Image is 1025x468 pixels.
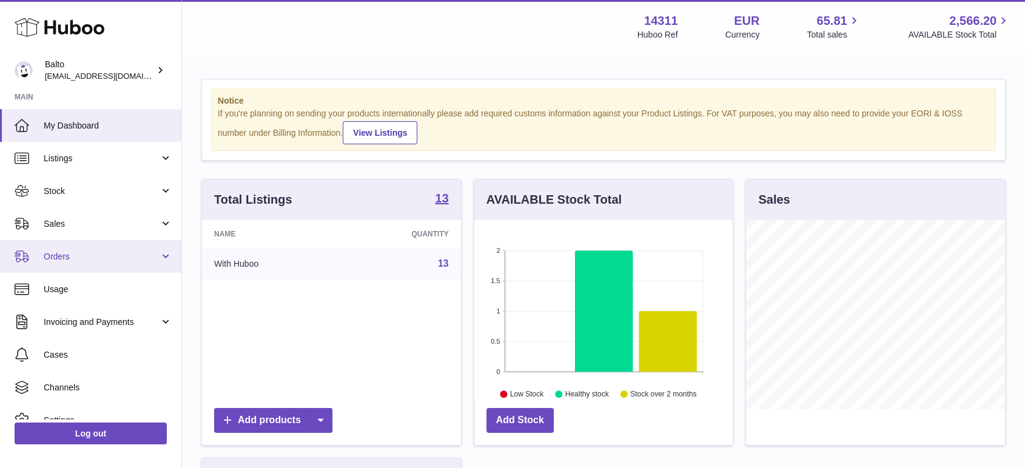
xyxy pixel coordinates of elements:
[202,220,338,248] th: Name
[486,408,554,433] a: Add Stock
[44,284,172,295] span: Usage
[338,220,461,248] th: Quantity
[218,108,989,144] div: If you're planning on sending your products internationally please add required customs informati...
[202,248,338,279] td: With Huboo
[637,29,678,41] div: Huboo Ref
[807,13,861,41] a: 65.81 Total sales
[45,59,154,82] div: Balto
[44,316,160,328] span: Invoicing and Payments
[218,95,989,107] strong: Notice
[630,390,696,398] text: Stock over 2 months
[214,408,332,433] a: Add products
[644,13,678,29] strong: 14311
[491,277,500,284] text: 1.5
[44,186,160,197] span: Stock
[486,192,622,208] h3: AVAILABLE Stock Total
[44,382,172,393] span: Channels
[44,120,172,132] span: My Dashboard
[816,13,847,29] span: 65.81
[908,29,1010,41] span: AVAILABLE Stock Total
[214,192,292,208] h3: Total Listings
[435,192,448,207] a: 13
[44,153,160,164] span: Listings
[807,29,861,41] span: Total sales
[491,338,500,345] text: 0.5
[15,423,167,444] a: Log out
[510,390,544,398] text: Low Stock
[15,61,33,79] img: ops@balto.fr
[438,258,449,269] a: 13
[44,218,160,230] span: Sales
[44,415,172,426] span: Settings
[496,307,500,315] text: 1
[343,121,417,144] a: View Listings
[496,368,500,375] text: 0
[725,29,760,41] div: Currency
[758,192,790,208] h3: Sales
[949,13,996,29] span: 2,566.20
[45,71,178,81] span: [EMAIL_ADDRESS][DOMAIN_NAME]
[44,251,160,262] span: Orders
[565,390,610,398] text: Healthy stock
[908,13,1010,41] a: 2,566.20 AVAILABLE Stock Total
[496,247,500,254] text: 2
[44,349,172,361] span: Cases
[734,13,759,29] strong: EUR
[435,192,448,204] strong: 13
